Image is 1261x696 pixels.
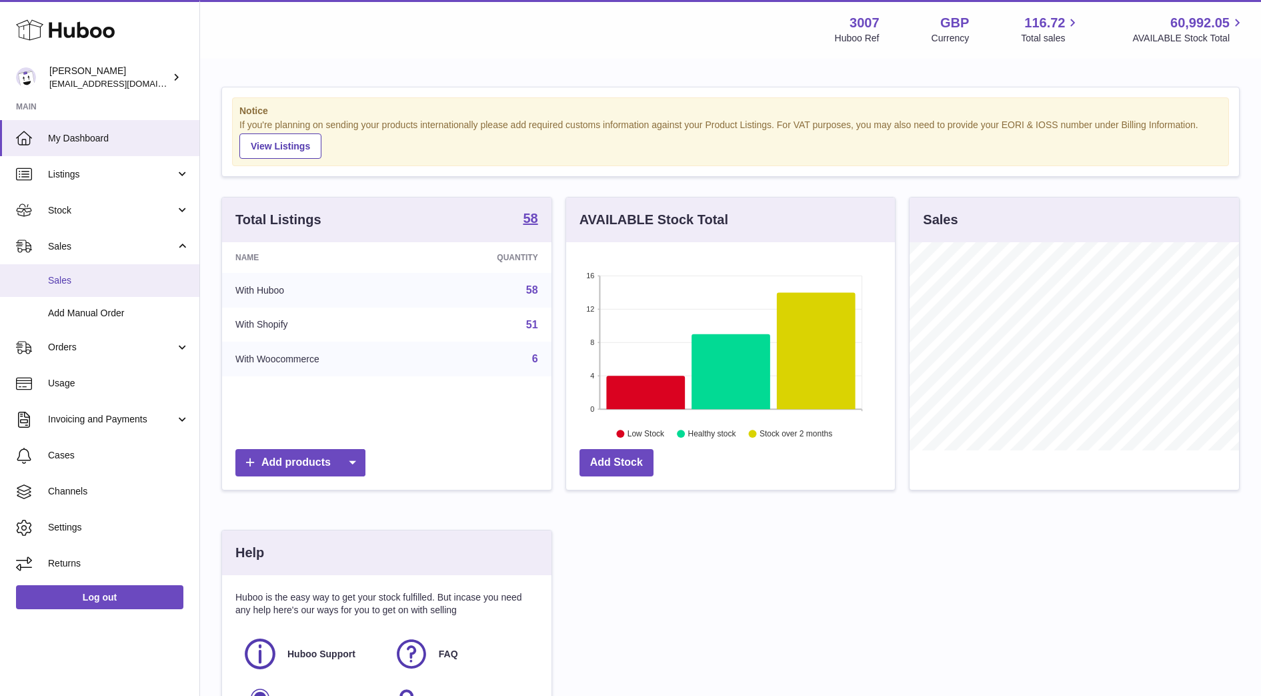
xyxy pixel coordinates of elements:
text: Low Stock [627,429,665,438]
div: [PERSON_NAME] [49,65,169,90]
h3: Help [235,544,264,562]
span: Invoicing and Payments [48,413,175,426]
th: Name [222,242,426,273]
span: My Dashboard [48,132,189,145]
text: Stock over 2 months [760,429,832,438]
strong: 58 [523,212,537,225]
h3: AVAILABLE Stock Total [579,211,728,229]
td: With Shopify [222,308,426,342]
div: Currency [932,32,970,45]
span: Orders [48,341,175,354]
a: View Listings [239,133,321,159]
a: 6 [532,353,538,364]
text: 12 [586,305,594,313]
span: Channels [48,485,189,498]
h3: Sales [923,211,958,229]
strong: 3007 [850,14,880,32]
p: Huboo is the easy way to get your stock fulfilled. But incase you need any help here's our ways f... [235,591,538,617]
a: Log out [16,585,183,609]
text: 0 [590,405,594,413]
span: Stock [48,204,175,217]
a: 58 [526,284,538,296]
div: If you're planning on sending your products internationally please add required customs informati... [239,119,1222,159]
div: Huboo Ref [835,32,880,45]
a: 116.72 Total sales [1021,14,1080,45]
span: Settings [48,521,189,534]
a: FAQ [393,636,531,672]
span: 116.72 [1024,14,1065,32]
a: Add products [235,449,365,476]
a: 58 [523,212,537,228]
span: Usage [48,377,189,390]
text: Healthy stock [688,429,736,438]
text: 4 [590,372,594,380]
strong: Notice [239,105,1222,117]
td: With Huboo [222,273,426,308]
span: FAQ [439,648,458,661]
span: AVAILABLE Stock Total [1132,32,1245,45]
h3: Total Listings [235,211,321,229]
span: Sales [48,274,189,287]
span: Cases [48,449,189,462]
span: Returns [48,557,189,570]
span: Total sales [1021,32,1080,45]
td: With Woocommerce [222,342,426,376]
th: Quantity [426,242,551,273]
a: Add Stock [579,449,654,476]
a: 60,992.05 AVAILABLE Stock Total [1132,14,1245,45]
span: Add Manual Order [48,307,189,320]
span: Huboo Support [287,648,355,661]
a: 51 [526,319,538,330]
img: bevmay@maysama.com [16,67,36,87]
text: 8 [590,338,594,346]
span: Listings [48,168,175,181]
span: Sales [48,240,175,253]
span: 60,992.05 [1170,14,1230,32]
span: [EMAIL_ADDRESS][DOMAIN_NAME] [49,78,196,89]
strong: GBP [940,14,969,32]
a: Huboo Support [242,636,380,672]
text: 16 [586,272,594,280]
